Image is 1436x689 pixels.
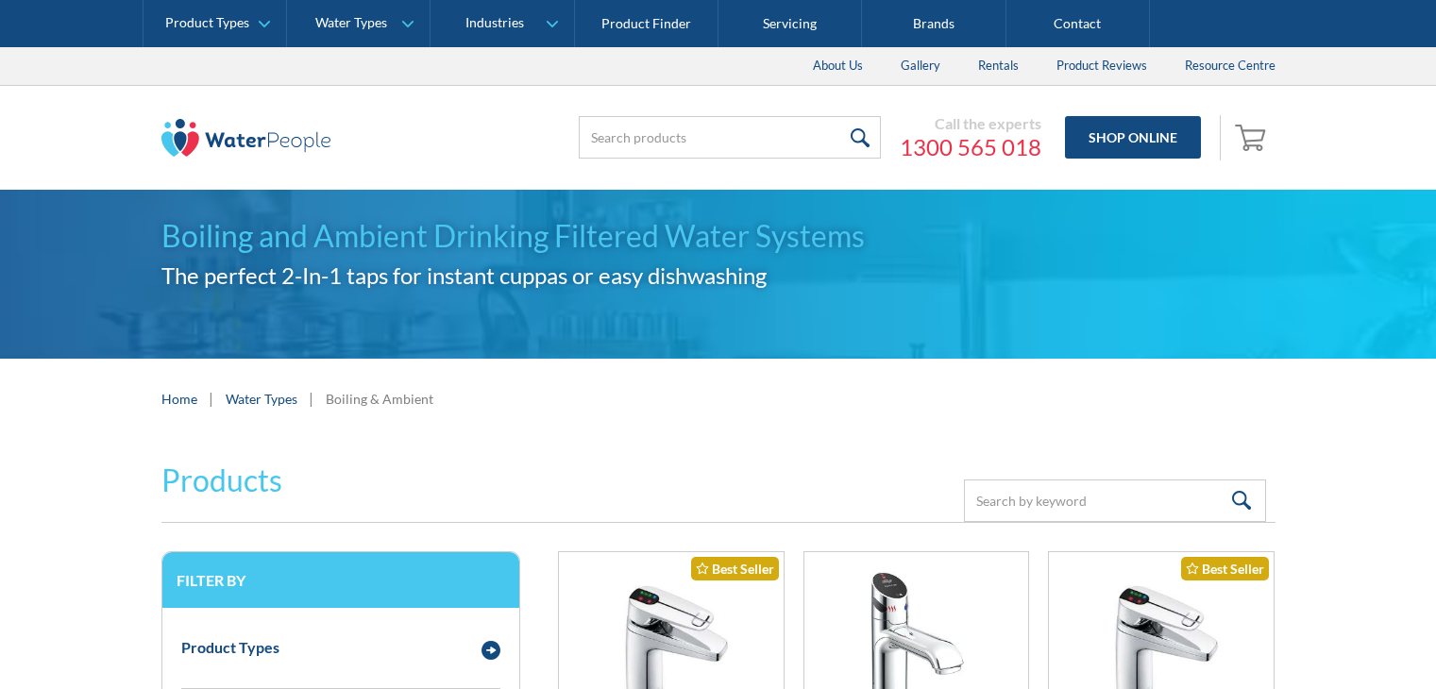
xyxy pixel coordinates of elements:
a: Product Reviews [1038,47,1166,85]
div: Best Seller [1181,557,1269,580]
a: Home [161,389,197,409]
a: Rentals [959,47,1038,85]
a: 1300 565 018 [900,133,1041,161]
iframe: podium webchat widget bubble [1247,595,1436,689]
h2: The perfect 2-In-1 taps for instant cuppas or easy dishwashing [161,259,1276,293]
div: Boiling & Ambient [326,389,433,409]
input: Search by keyword [964,479,1266,522]
div: Water Types [315,15,387,31]
img: shopping cart [1235,122,1271,152]
a: Open cart [1230,115,1276,160]
div: Call the experts [900,114,1041,133]
img: The Water People [161,119,331,157]
h3: Filter by [177,571,505,589]
div: Best Seller [691,557,779,580]
div: Product Types [181,636,279,659]
a: Resource Centre [1166,47,1294,85]
div: | [207,387,216,410]
div: Industries [465,15,524,31]
a: About Us [794,47,882,85]
h2: Products [161,458,282,503]
a: Gallery [882,47,959,85]
a: Shop Online [1065,116,1201,159]
div: Product Types [165,15,249,31]
div: | [307,387,316,410]
h1: Boiling and Ambient Drinking Filtered Water Systems [161,213,1276,259]
input: Search products [579,116,881,159]
a: Water Types [226,389,297,409]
